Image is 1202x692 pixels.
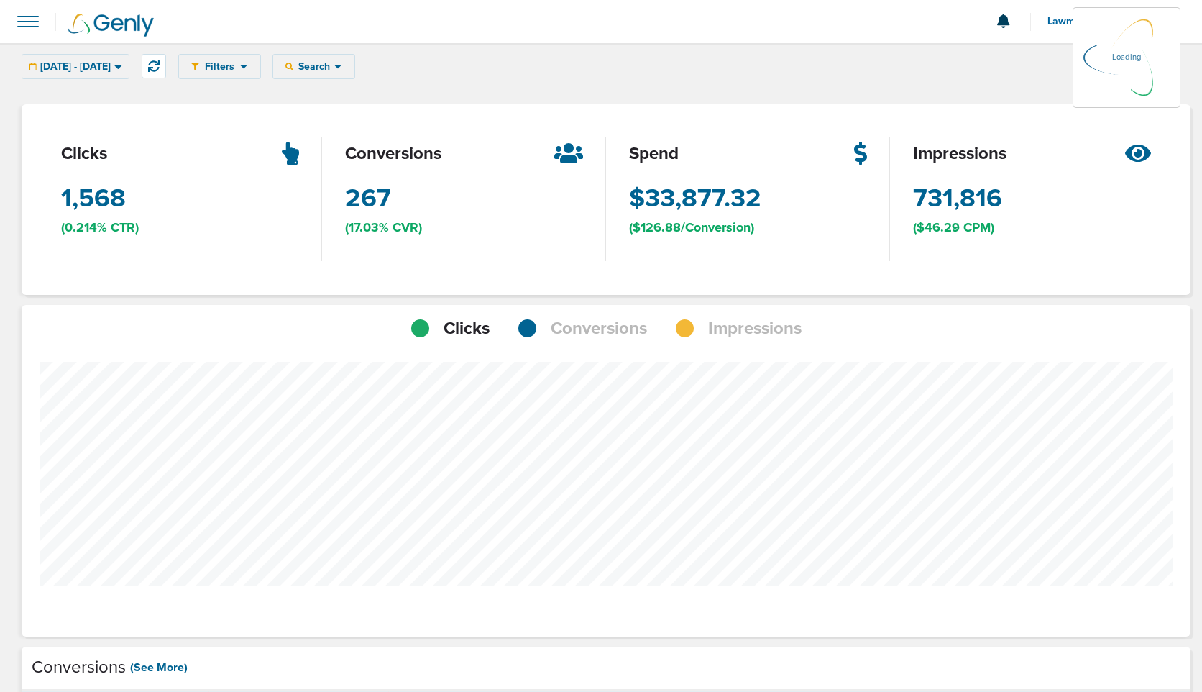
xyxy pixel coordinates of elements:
span: (0.214% CTR) [61,219,139,237]
span: 1,568 [61,181,126,217]
span: 267 [345,181,391,217]
span: Clicks [444,317,490,341]
span: spend [629,142,679,166]
span: $33,877.32 [629,181,761,217]
p: Loading [1112,49,1141,66]
span: Lawmatics Advertiser [1047,17,1158,27]
span: conversions [345,142,441,166]
img: Genly [68,14,154,37]
a: (See More) [130,660,188,675]
span: clicks [61,142,107,166]
h4: Conversions [32,657,126,678]
span: impressions [913,142,1006,166]
span: Impressions [708,317,802,341]
span: ($126.88/Conversion) [629,219,754,237]
span: Conversions [551,317,647,341]
span: ($46.29 CPM) [913,219,994,237]
span: 731,816 [913,181,1002,217]
span: (17.03% CVR) [345,219,422,237]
